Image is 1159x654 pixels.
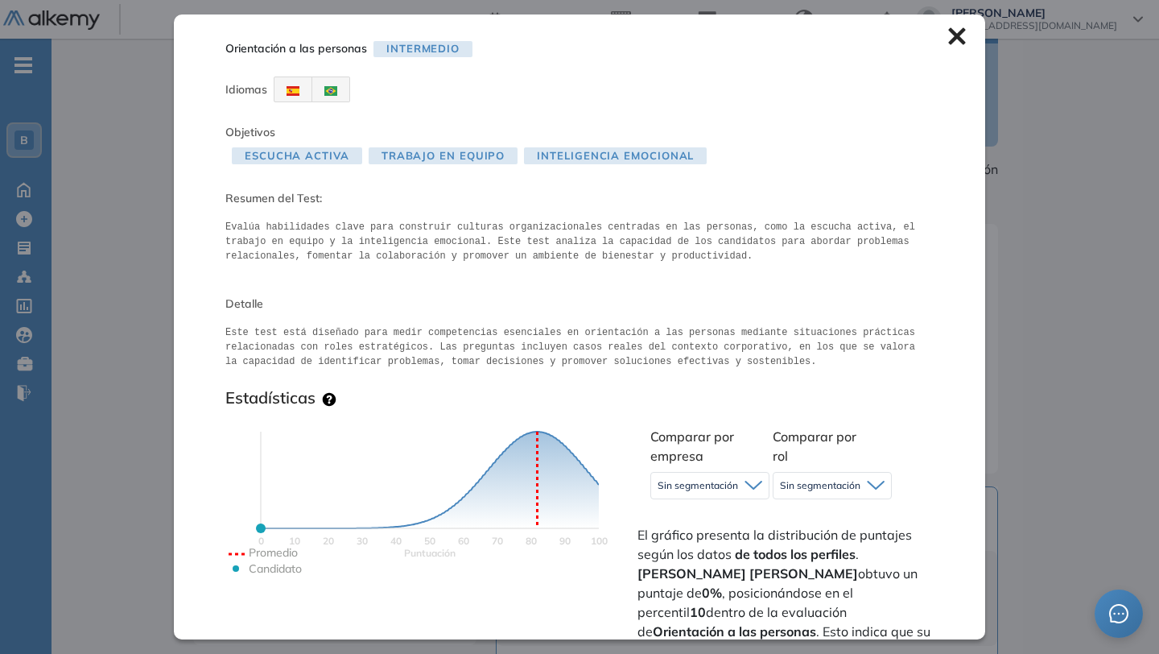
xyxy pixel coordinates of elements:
[225,40,367,57] span: Orientación a las personas
[773,428,856,464] span: Comparar por rol
[702,585,722,601] strong: 0%
[357,535,368,547] text: 30
[258,535,264,547] text: 0
[658,479,738,492] span: Sin segmentación
[225,190,934,207] span: Resumen del Test:
[232,147,362,164] span: Escucha activa
[225,325,934,369] pre: Este test está diseñado para medir competencias esenciales en orientación a las personas mediante...
[559,535,571,547] text: 90
[458,535,469,547] text: 60
[249,561,302,576] text: Candidato
[526,535,537,547] text: 80
[404,547,456,559] text: Scores
[287,86,299,96] img: ESP
[225,388,316,408] h3: Estadísticas
[637,565,746,582] strong: [PERSON_NAME]
[390,535,402,547] text: 40
[323,535,334,547] text: 20
[249,545,298,560] text: Promedio
[492,535,503,547] text: 70
[524,147,707,164] span: Inteligencia emocional
[225,125,275,139] span: Objetivos
[424,535,435,547] text: 50
[780,479,860,492] span: Sin segmentación
[373,41,472,58] span: Intermedio
[735,546,856,562] strong: de todos los perfiles
[289,535,300,547] text: 10
[1109,604,1128,623] span: message
[591,535,608,547] text: 100
[225,296,934,313] span: Detalle
[690,604,706,620] strong: 10
[369,147,518,164] span: Trabajo en equipo
[650,428,734,464] span: Comparar por empresa
[225,220,934,263] pre: Evalúa habilidades clave para construir culturas organizacionales centradas en las personas, como...
[653,623,816,640] strong: Orientación a las personas
[324,86,337,96] img: BRA
[225,82,267,97] span: Idiomas
[749,565,858,582] strong: [PERSON_NAME]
